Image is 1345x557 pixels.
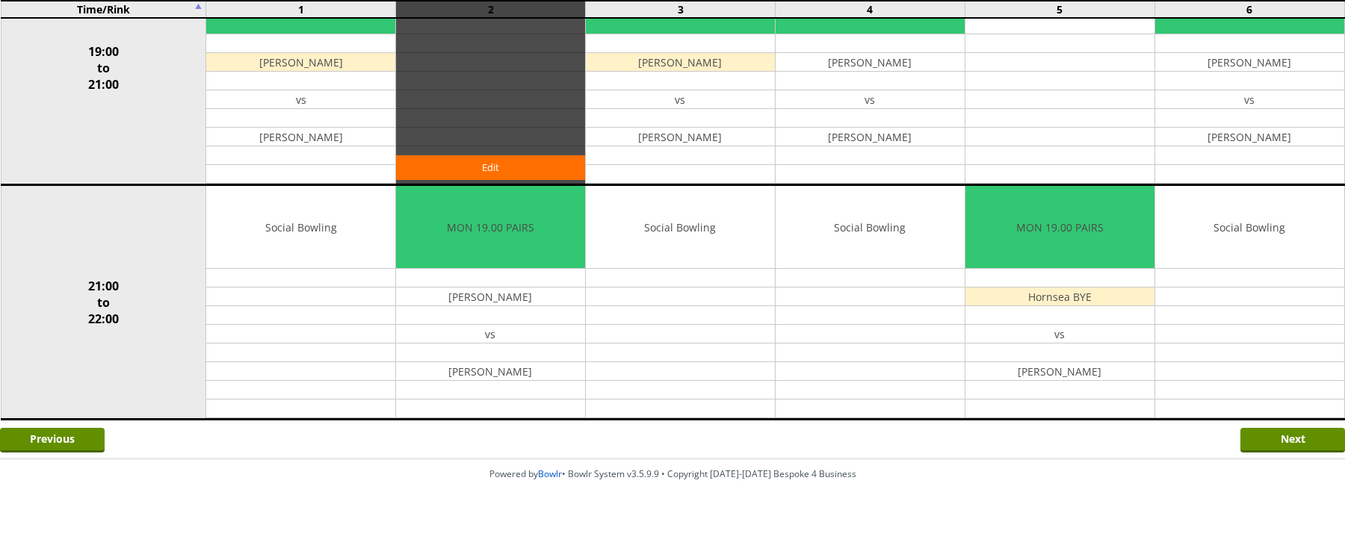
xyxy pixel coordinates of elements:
td: Social Bowling [206,186,395,269]
td: [PERSON_NAME] [776,53,965,72]
td: 21:00 to 22:00 [1,185,206,420]
td: Time/Rink [1,1,206,18]
td: Hornsea BYE [965,287,1154,306]
td: [PERSON_NAME] [206,53,395,72]
td: 5 [965,1,1154,18]
td: Social Bowling [1155,186,1344,269]
td: MON 19.00 PAIRS [965,186,1154,269]
td: Social Bowling [776,186,965,269]
td: MON 19.00 PAIRS [396,186,585,269]
td: [PERSON_NAME] [1155,53,1344,72]
input: Next [1240,428,1345,452]
td: vs [206,90,395,109]
td: [PERSON_NAME] [965,362,1154,381]
td: [PERSON_NAME] [206,128,395,146]
td: Social Bowling [586,186,775,269]
td: vs [586,90,775,109]
td: vs [776,90,965,109]
span: Powered by • Bowlr System v3.5.9.9 • Copyright [DATE]-[DATE] Bespoke 4 Business [489,467,856,480]
td: [PERSON_NAME] [776,128,965,146]
td: [PERSON_NAME] [1155,128,1344,146]
a: Bowlr [538,467,562,480]
td: 3 [586,1,776,18]
a: Edit [396,155,585,180]
td: vs [1155,90,1344,109]
td: vs [396,325,585,343]
td: 6 [1154,1,1344,18]
td: [PERSON_NAME] [396,362,585,381]
td: 4 [775,1,965,18]
td: [PERSON_NAME] [586,128,775,146]
td: [PERSON_NAME] [396,287,585,306]
td: 1 [206,1,396,18]
td: [PERSON_NAME] [586,53,775,72]
td: vs [965,325,1154,343]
